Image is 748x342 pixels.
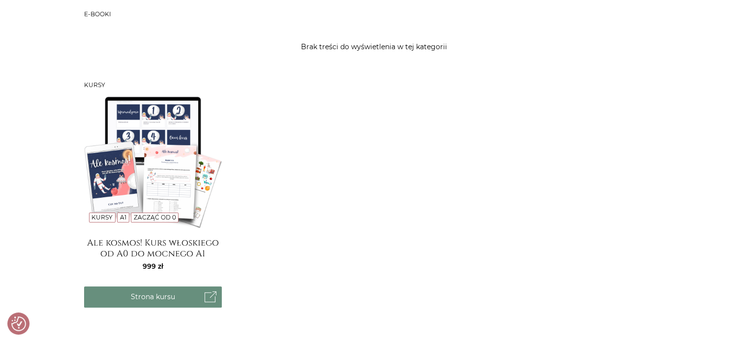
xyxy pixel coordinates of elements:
h3: E-booki [84,11,664,18]
span: 999 [143,262,163,271]
a: Zacząć od 0 [133,214,176,221]
button: Preferencje co do zgód [11,316,26,331]
img: Revisit consent button [11,316,26,331]
h3: Kursy [84,82,664,89]
a: Ale kosmos! Kurs włoskiego od A0 do mocnego A1 [84,238,222,257]
a: A1 [120,214,126,221]
a: Strona kursu [84,286,222,308]
p: Brak treści do wyświetlenia w tej kategorii [84,42,664,52]
a: Kursy [91,214,113,221]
